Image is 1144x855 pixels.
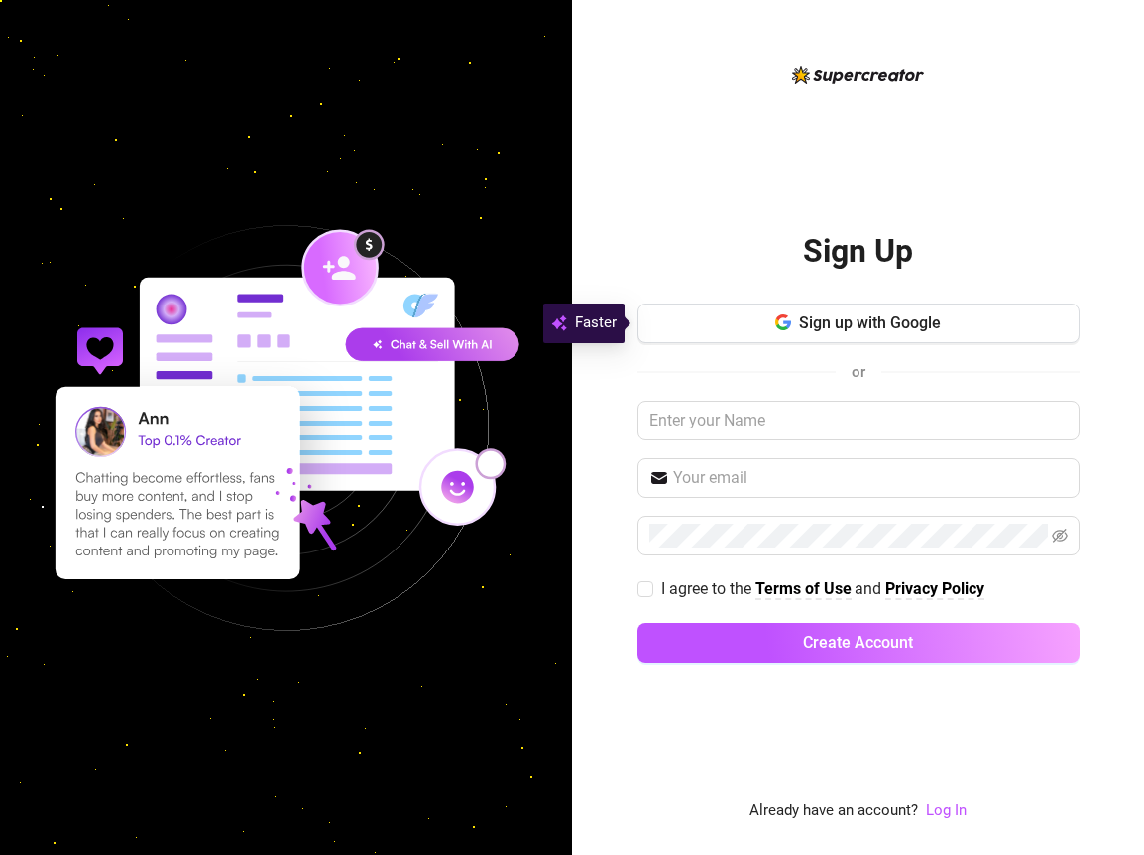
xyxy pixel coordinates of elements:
span: eye-invisible [1052,528,1068,544]
strong: Privacy Policy [885,579,984,598]
strong: Terms of Use [755,579,852,598]
span: Already have an account? [749,799,918,823]
button: Sign up with Google [637,304,1080,343]
h2: Sign Up [803,231,913,272]
a: Privacy Policy [885,579,984,600]
img: svg%3e [551,311,567,335]
span: or [852,363,865,381]
a: Terms of Use [755,579,852,600]
span: Sign up with Google [799,313,941,332]
input: Your email [673,466,1068,490]
a: Log In [926,799,967,823]
a: Log In [926,801,967,819]
span: I agree to the [661,579,755,598]
input: Enter your Name [637,401,1080,440]
span: Create Account [803,633,913,652]
button: Create Account [637,623,1080,663]
span: Faster [575,311,617,335]
img: logo-BBDzfeDw.svg [792,66,924,84]
span: and [855,579,885,598]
